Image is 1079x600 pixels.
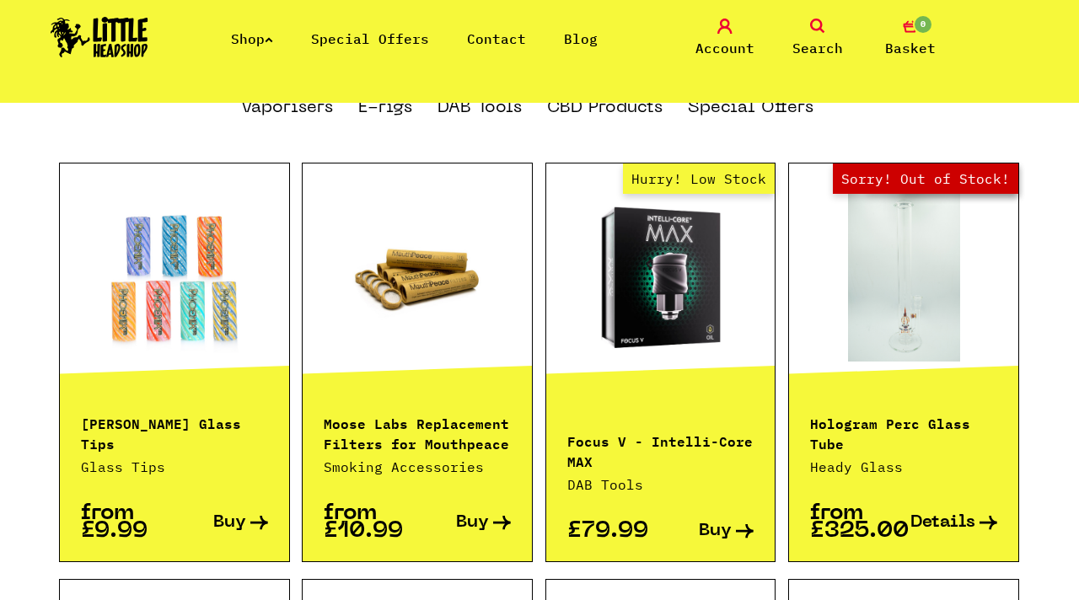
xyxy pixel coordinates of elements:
[695,38,754,58] span: Account
[776,19,860,58] a: Search
[547,99,663,116] a: CBD Products
[81,457,268,477] p: Glass Tips
[546,193,776,362] a: Hurry! Low Stock
[456,514,489,532] span: Buy
[81,505,174,540] p: from £9.99
[51,17,148,57] img: Little Head Shop Logo
[661,522,754,540] a: Buy
[324,457,511,477] p: Smoking Accessories
[792,38,843,58] span: Search
[564,30,598,47] a: Blog
[567,474,754,495] p: DAB Tools
[467,30,526,47] a: Contact
[904,505,997,540] a: Details
[699,522,732,540] span: Buy
[688,99,813,116] a: Special Offers
[833,163,1018,194] span: Sorry! Out of Stock!
[231,30,273,47] a: Shop
[810,457,997,477] p: Heady Glass
[324,505,417,540] p: from £10.99
[810,412,997,453] p: Hologram Perc Glass Tube
[174,505,268,540] a: Buy
[810,505,904,540] p: from £325.00
[241,99,333,116] a: Vaporisers
[438,99,522,116] a: DAB Tools
[789,193,1018,362] a: Out of Stock Hurry! Low Stock Sorry! Out of Stock!
[567,430,754,470] p: Focus V - Intelli-Core MAX
[623,163,775,194] span: Hurry! Low Stock
[358,99,412,116] a: E-rigs
[868,19,953,58] a: 0 Basket
[81,412,268,453] p: [PERSON_NAME] Glass Tips
[213,514,246,532] span: Buy
[324,412,511,453] p: Moose Labs Replacement Filters for Mouthpeace
[885,38,936,58] span: Basket
[567,522,661,540] p: £79.99
[913,14,933,35] span: 0
[910,514,975,532] span: Details
[417,505,511,540] a: Buy
[311,30,429,47] a: Special Offers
